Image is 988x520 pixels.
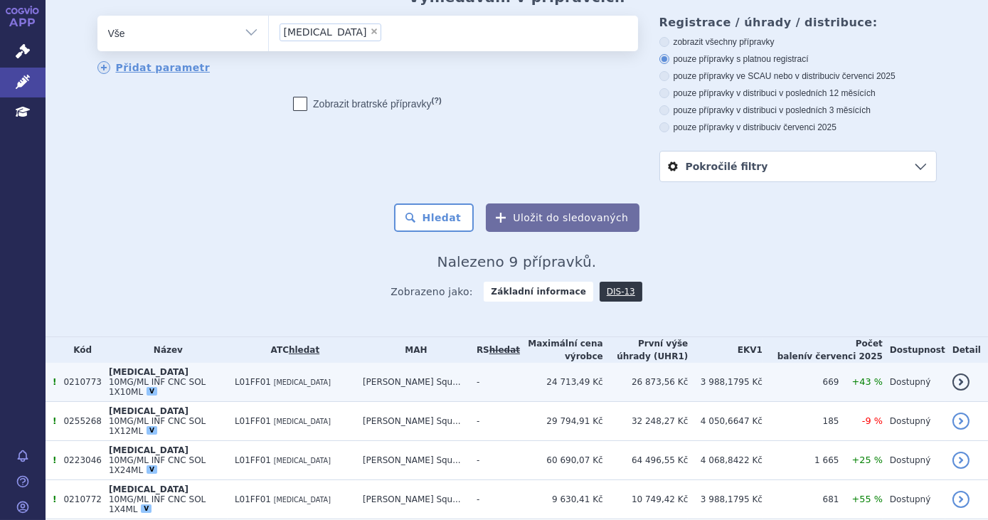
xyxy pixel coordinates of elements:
span: [MEDICAL_DATA] [109,367,188,377]
span: Tento přípravek má více úhrad. [53,494,56,504]
span: 10MG/ML INF CNC SOL 1X4ML [109,494,206,514]
strong: Základní informace [484,282,593,302]
td: 10 749,42 Kč [603,480,689,519]
th: První výše úhrady (UHR1) [603,337,689,363]
span: [MEDICAL_DATA] [109,406,188,416]
td: - [469,441,520,480]
td: [PERSON_NAME] Squ... [356,441,469,480]
span: -9 % [862,415,883,426]
span: [MEDICAL_DATA] [284,27,367,37]
del: hledat [489,345,520,355]
td: 24 713,49 Kč [520,363,603,402]
th: Maximální cena výrobce [520,337,603,363]
a: detail [952,373,970,391]
th: Kód [56,337,101,363]
h3: Registrace / úhrady / distribuce: [659,16,937,29]
td: - [469,480,520,519]
th: EKV1 [688,337,763,363]
td: 0255268 [56,402,101,441]
button: Uložit do sledovaných [486,203,639,232]
span: [MEDICAL_DATA] [274,378,331,386]
span: Nalezeno 9 přípravků. [437,253,597,270]
abbr: (?) [432,96,442,105]
td: - [469,363,520,402]
span: L01FF01 [235,416,271,426]
label: pouze přípravky v distribuci [659,122,937,133]
label: pouze přípravky s platnou registrací [659,53,937,65]
span: × [370,27,378,36]
td: [PERSON_NAME] Squ... [356,480,469,519]
div: V [147,426,157,435]
span: [MEDICAL_DATA] [109,484,188,494]
th: Název [102,337,228,363]
span: Tento přípravek má více úhrad. [53,377,56,387]
span: [MEDICAL_DATA] [274,457,331,465]
td: 1 665 [763,441,839,480]
td: 32 248,27 Kč [603,402,689,441]
td: Dostupný [883,441,945,480]
th: MAH [356,337,469,363]
span: [MEDICAL_DATA] [274,418,331,425]
a: Přidat parametr [97,61,211,74]
span: [MEDICAL_DATA] [274,496,331,504]
td: 0223046 [56,441,101,480]
div: V [147,387,157,396]
span: L01FF01 [235,455,271,465]
span: +25 % [852,455,883,465]
td: - [469,402,520,441]
button: Hledat [394,203,474,232]
div: V [141,504,152,513]
span: 10MG/ML INF CNC SOL 1X24ML [109,455,206,475]
input: [MEDICAL_DATA] [386,23,393,41]
label: pouze přípravky ve SCAU nebo v distribuci [659,70,937,82]
span: Zobrazeno jako: [391,282,473,302]
a: Pokročilé filtry [660,152,936,181]
a: vyhledávání neobsahuje žádnou platnou referenční skupinu [489,345,520,355]
a: detail [952,413,970,430]
span: L01FF01 [235,377,271,387]
td: [PERSON_NAME] Squ... [356,363,469,402]
td: Dostupný [883,402,945,441]
label: zobrazit všechny přípravky [659,36,937,48]
td: 60 690,07 Kč [520,441,603,480]
span: +43 % [852,376,883,387]
label: Zobrazit bratrské přípravky [293,97,442,111]
span: 10MG/ML INF CNC SOL 1X10ML [109,377,206,397]
th: RS [469,337,520,363]
td: 64 496,55 Kč [603,441,689,480]
span: v červenci 2025 [807,351,882,361]
span: Tento přípravek má více úhrad. [53,455,56,465]
td: 185 [763,402,839,441]
a: DIS-13 [600,282,642,302]
div: V [147,465,157,474]
a: hledat [289,345,319,355]
a: detail [952,452,970,469]
td: 3 988,1795 Kč [688,363,763,402]
th: Detail [945,337,988,363]
td: Dostupný [883,480,945,519]
td: 9 630,41 Kč [520,480,603,519]
th: Dostupnost [883,337,945,363]
td: 681 [763,480,839,519]
td: 3 988,1795 Kč [688,480,763,519]
td: 4 068,8422 Kč [688,441,763,480]
span: +55 % [852,494,883,504]
span: [MEDICAL_DATA] [109,445,188,455]
span: v červenci 2025 [836,71,896,81]
span: Tento přípravek má více úhrad. [53,416,56,426]
span: L01FF01 [235,494,271,504]
td: 4 050,6647 Kč [688,402,763,441]
td: Dostupný [883,363,945,402]
td: 26 873,56 Kč [603,363,689,402]
span: 10MG/ML INF CNC SOL 1X12ML [109,416,206,436]
a: detail [952,491,970,508]
td: 0210773 [56,363,101,402]
td: [PERSON_NAME] Squ... [356,402,469,441]
label: pouze přípravky v distribuci v posledních 3 měsících [659,105,937,116]
span: v červenci 2025 [777,122,836,132]
td: 29 794,91 Kč [520,402,603,441]
td: 669 [763,363,839,402]
td: 0210772 [56,480,101,519]
th: Počet balení [763,337,883,363]
th: ATC [228,337,356,363]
